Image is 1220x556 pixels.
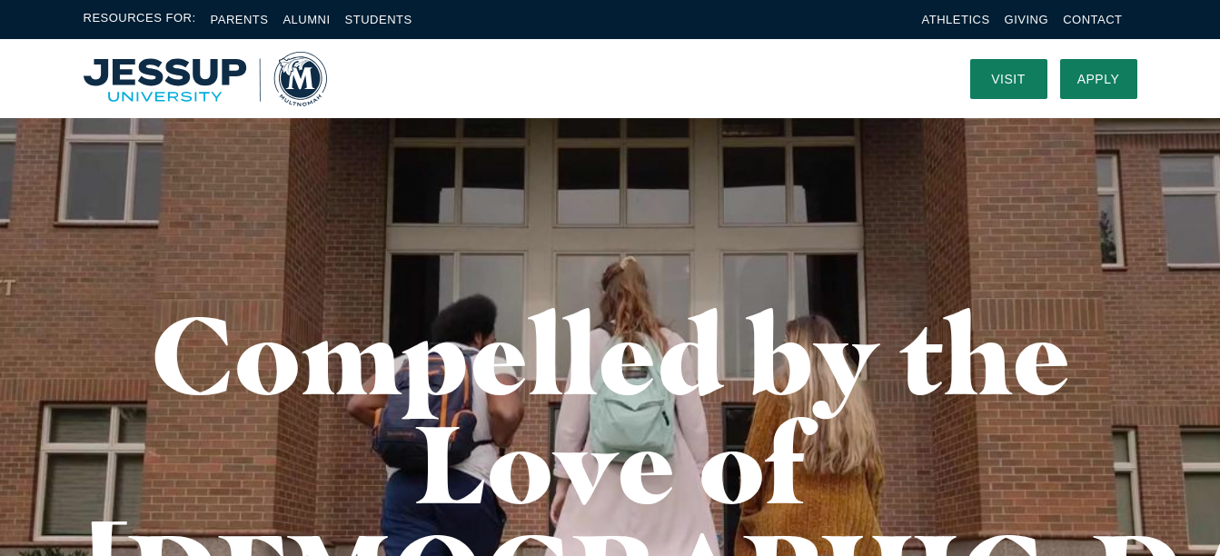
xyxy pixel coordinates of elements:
a: Visit [970,59,1047,99]
a: Apply [1060,59,1137,99]
span: Resources For: [84,9,196,30]
a: Students [345,13,412,26]
a: Parents [211,13,269,26]
a: Athletics [922,13,990,26]
a: Contact [1063,13,1122,26]
img: Multnomah University Logo [84,52,327,106]
a: Giving [1005,13,1049,26]
a: Home [84,52,327,106]
a: Alumni [283,13,330,26]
